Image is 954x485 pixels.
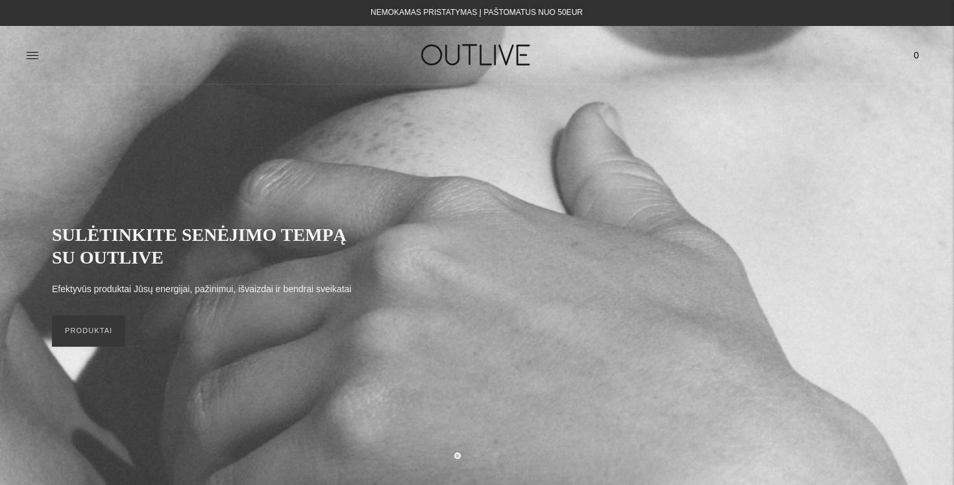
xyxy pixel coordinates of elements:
button: Move carousel to slide 1 [454,453,461,459]
a: PRODUKTAI [52,316,125,347]
img: OUTLIVE [396,32,558,77]
span: 0 [907,46,925,64]
a: 0 [905,41,928,69]
div: NEMOKAMAS PRISTATYMAS Į PAŠTOMATUS NUO 50EUR [371,5,583,21]
button: Move carousel to slide 2 [474,451,480,458]
p: Efektyvūs produktai Jūsų energijai, pažinimui, išvaizdai ir bendrai sveikatai [52,282,351,297]
h2: SULĖTINKITE SENĖJIMO TEMPĄ SU OUTLIVE [52,223,363,269]
button: Move carousel to slide 3 [493,451,500,458]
